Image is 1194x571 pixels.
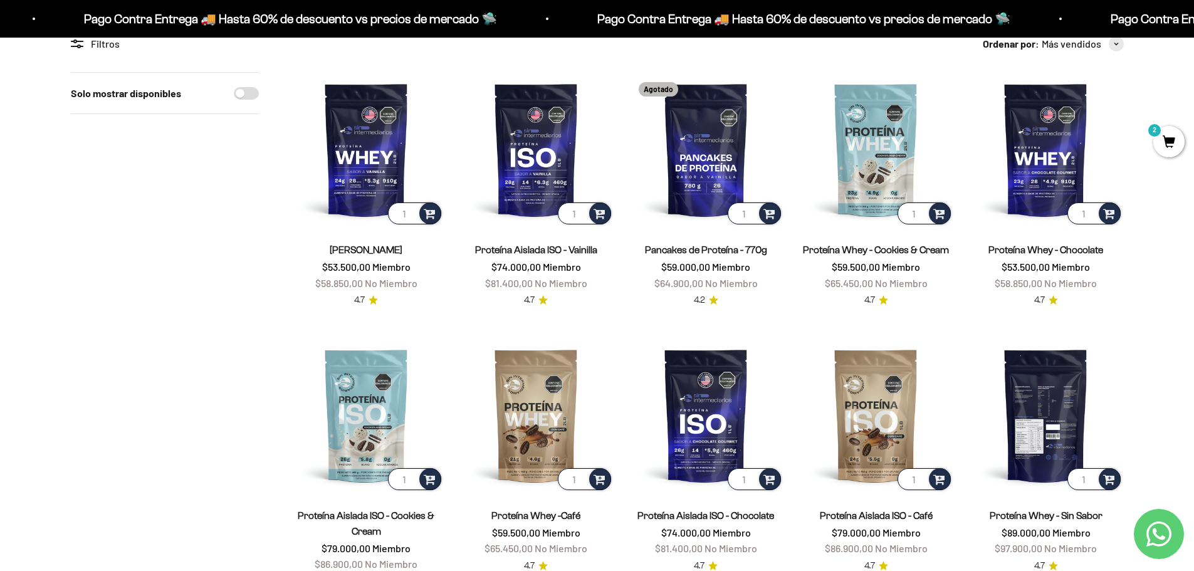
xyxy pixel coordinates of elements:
a: Proteína Whey - Sin Sabor [990,510,1102,521]
span: $79.000,00 [322,542,370,554]
span: $74.000,00 [661,526,711,538]
span: No Miembro [875,277,928,289]
span: No Miembro [365,558,417,570]
span: $59.500,00 [832,261,880,273]
span: $53.500,00 [1002,261,1050,273]
mark: 2 [1147,123,1162,138]
a: [PERSON_NAME] [330,244,402,255]
span: Miembro [372,261,411,273]
span: $58.850,00 [995,277,1042,289]
span: $59.500,00 [492,526,540,538]
span: $97.900,00 [995,542,1042,554]
span: Miembro [1052,261,1090,273]
a: 4.24.2 de 5.0 estrellas [694,293,718,307]
label: Solo mostrar disponibles [71,85,181,102]
span: $65.450,00 [825,277,873,289]
span: No Miembro [875,542,928,554]
span: Ordenar por: [983,36,1039,52]
span: 4.7 [524,293,535,307]
span: No Miembro [365,277,417,289]
a: 4.74.7 de 5.0 estrellas [524,293,548,307]
img: Proteína Whey - Sin Sabor [968,338,1123,493]
a: Proteína Whey - Chocolate [988,244,1103,255]
span: No Miembro [704,542,757,554]
a: Proteína Whey -Café [491,510,580,521]
span: $86.900,00 [825,542,873,554]
a: Proteína Whey - Cookies & Cream [803,244,949,255]
span: Miembro [882,526,921,538]
a: Pancakes de Proteína - 770g [645,244,767,255]
a: 2 [1153,136,1185,150]
span: Miembro [372,542,411,554]
span: 4.2 [694,293,705,307]
a: Proteína Aislada ISO - Vainilla [475,244,597,255]
span: Miembro [542,526,580,538]
span: No Miembro [705,277,758,289]
span: No Miembro [1044,542,1097,554]
span: $64.900,00 [654,277,703,289]
span: $58.850,00 [315,277,363,289]
span: $79.000,00 [832,526,881,538]
a: Proteína Aislada ISO - Chocolate [637,510,774,521]
p: Pago Contra Entrega 🚚 Hasta 60% de descuento vs precios de mercado 🛸 [494,9,907,29]
span: 4.7 [864,293,875,307]
span: Miembro [882,261,920,273]
a: 4.74.7 de 5.0 estrellas [864,293,888,307]
a: Proteína Aislada ISO - Cookies & Cream [298,510,434,537]
span: Miembro [543,261,581,273]
button: Más vendidos [1042,36,1124,52]
div: Filtros [71,36,259,52]
span: $65.450,00 [484,542,533,554]
a: Proteína Aislada ISO - Café [820,510,933,521]
span: $86.900,00 [315,558,363,570]
span: $89.000,00 [1002,526,1050,538]
span: $59.000,00 [661,261,710,273]
span: $74.000,00 [491,261,541,273]
span: $53.500,00 [322,261,370,273]
span: $81.400,00 [485,277,533,289]
span: Miembro [1052,526,1091,538]
span: No Miembro [535,542,587,554]
span: 4.7 [354,293,365,307]
span: Más vendidos [1042,36,1101,52]
a: 4.74.7 de 5.0 estrellas [1034,293,1058,307]
a: 4.74.7 de 5.0 estrellas [354,293,378,307]
span: Miembro [712,261,750,273]
span: No Miembro [1044,277,1097,289]
span: $81.400,00 [655,542,703,554]
span: No Miembro [535,277,587,289]
span: 4.7 [1034,293,1045,307]
span: Miembro [713,526,751,538]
